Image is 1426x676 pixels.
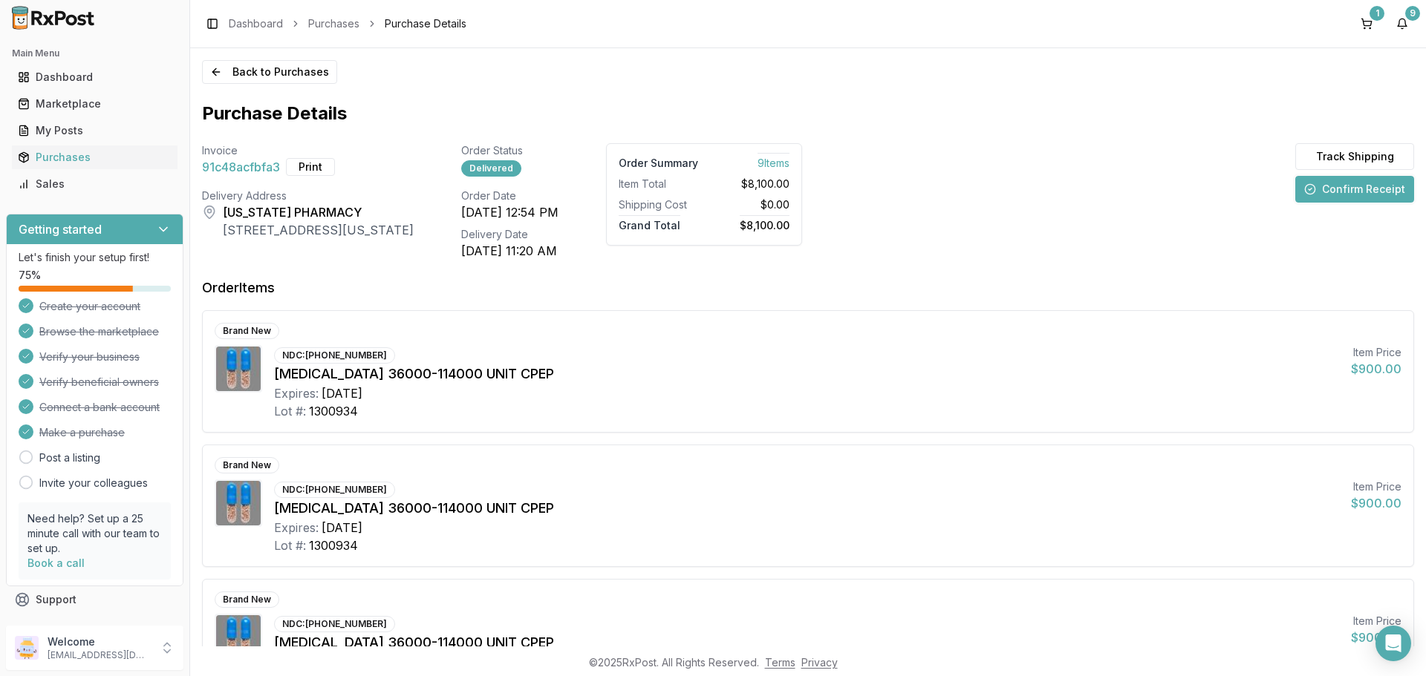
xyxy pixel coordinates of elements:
div: Shipping Cost [619,197,698,212]
a: Terms [765,656,795,669]
div: NDC: [PHONE_NUMBER] [274,482,395,498]
div: Marketplace [18,96,172,111]
div: Dashboard [18,70,172,85]
div: Delivery Date [461,227,559,242]
img: Creon 36000-114000 UNIT CPEP [216,347,261,391]
div: [STREET_ADDRESS][US_STATE] [223,221,414,239]
div: Order Status [461,143,559,158]
div: Delivered [461,160,521,177]
div: [US_STATE] PHARMACY [223,203,414,221]
span: 91c48acfbfa3 [202,158,280,176]
div: $900.00 [1351,494,1401,512]
div: Item Price [1351,614,1401,629]
span: 9 Item s [758,153,789,169]
div: Lot #: [274,402,306,420]
div: $900.00 [1351,360,1401,378]
button: 1 [1355,12,1378,36]
div: 1300934 [309,536,358,554]
h2: Main Menu [12,47,178,59]
div: Order Items [202,278,275,298]
p: Welcome [48,634,151,649]
div: Sales [18,177,172,191]
div: Item Total [619,177,698,191]
div: Item Price [1351,345,1401,360]
div: Open Intercom Messenger [1375,626,1411,661]
span: Browse the marketplace [39,324,159,339]
button: Feedback [6,613,183,640]
div: [MEDICAL_DATA] 36000-114000 UNIT CPEP [274,632,1339,653]
a: Sales [12,171,178,197]
span: Connect a bank account [39,400,160,415]
div: $8,100.00 [710,177,789,191]
p: Need help? Set up a 25 minute call with our team to set up. [27,511,162,556]
div: Delivery Address [202,188,414,203]
a: Invite your colleagues [39,476,148,490]
a: Dashboard [229,16,283,31]
a: Dashboard [12,64,178,91]
a: Book a call [27,557,85,569]
div: [MEDICAL_DATA] 36000-114000 UNIT CPEP [274,498,1339,519]
div: [DATE] 11:20 AM [461,242,559,260]
span: Grand Total [619,215,680,232]
a: Marketplace [12,91,178,117]
div: Lot #: [274,536,306,554]
div: 1 [1370,6,1384,21]
p: Let's finish your setup first! [19,250,171,265]
button: Sales [6,172,183,196]
div: Expires: [274,519,319,536]
button: 9 [1390,12,1414,36]
span: Verify beneficial owners [39,375,159,390]
div: Brand New [215,323,279,339]
div: Order Summary [619,156,698,171]
div: Purchases [18,150,172,165]
span: Make a purchase [39,425,125,440]
div: Expires: [274,384,319,402]
div: 9 [1405,6,1420,21]
div: NDC: [PHONE_NUMBER] [274,616,395,632]
span: 75 % [19,268,41,283]
a: Purchases [12,144,178,171]
img: Creon 36000-114000 UNIT CPEP [216,481,261,525]
span: Purchase Details [385,16,466,31]
h3: Getting started [19,220,102,238]
div: Invoice [202,143,414,158]
a: Post a listing [39,450,100,465]
img: RxPost Logo [6,6,101,30]
a: Purchases [308,16,359,31]
a: My Posts [12,117,178,144]
span: Create your account [39,299,140,314]
div: My Posts [18,123,172,138]
a: Privacy [801,656,838,669]
button: Purchases [6,145,183,169]
button: Marketplace [6,92,183,116]
div: NDC: [PHONE_NUMBER] [274,347,395,364]
div: [DATE] 12:54 PM [461,203,559,221]
div: Brand New [215,457,279,473]
div: Brand New [215,591,279,608]
div: [DATE] [322,384,362,402]
div: [DATE] [322,519,362,536]
span: Verify your business [39,350,140,364]
div: Order Date [461,188,559,203]
div: $0.00 [710,197,789,212]
div: $900.00 [1351,629,1401,646]
button: My Posts [6,119,183,142]
div: [MEDICAL_DATA] 36000-114000 UNIT CPEP [274,364,1339,384]
span: $8,100.00 [740,215,789,232]
button: Confirm Receipt [1295,176,1414,203]
button: Print [286,158,335,176]
button: Track Shipping [1295,143,1414,170]
div: 1300934 [309,402,358,420]
button: Dashboard [6,65,183,89]
button: Support [6,586,183,613]
div: Item Price [1351,479,1401,494]
p: [EMAIL_ADDRESS][DOMAIN_NAME] [48,649,151,661]
nav: breadcrumb [229,16,466,31]
span: Feedback [36,619,86,634]
button: Back to Purchases [202,60,337,84]
img: User avatar [15,636,39,660]
h1: Purchase Details [202,102,1414,125]
img: Creon 36000-114000 UNIT CPEP [216,615,261,660]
